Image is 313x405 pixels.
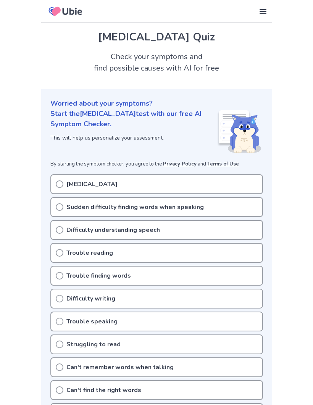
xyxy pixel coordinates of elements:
p: Trouble reading [66,248,113,257]
p: Trouble finding words [66,271,131,280]
p: Can't remember words when talking [66,363,174,372]
a: Terms of Use [207,161,239,167]
h2: Check your symptoms and find possible causes with AI for free [41,51,272,74]
p: Start the [MEDICAL_DATA] test with our free AI Symptom Checker. [50,109,217,129]
p: Struggling to read [66,340,121,349]
p: By starting the symptom checker, you agree to the and [50,161,263,168]
p: Sudden difficulty finding words when speaking [66,202,204,212]
img: Shiba [217,110,261,153]
p: Trouble speaking [66,317,118,326]
h1: [MEDICAL_DATA] Quiz [50,29,263,45]
a: Privacy Policy [163,161,197,167]
p: Worried about your symptoms? [50,98,263,109]
p: Can't find the right words [66,386,141,395]
p: [MEDICAL_DATA] [66,180,118,189]
p: This will help us personalize your assessment. [50,134,217,142]
p: Difficulty writing [66,294,115,303]
p: Difficulty understanding speech [66,225,160,235]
